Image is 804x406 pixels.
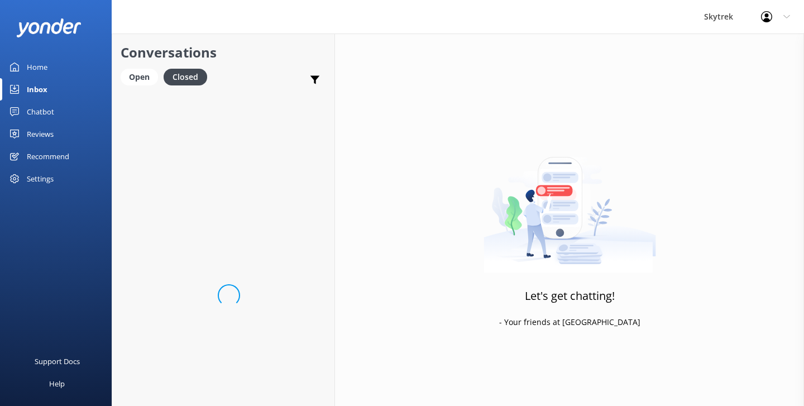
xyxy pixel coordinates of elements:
[164,70,213,83] a: Closed
[164,69,207,85] div: Closed
[121,69,158,85] div: Open
[27,168,54,190] div: Settings
[27,78,47,101] div: Inbox
[484,133,656,273] img: artwork of a man stealing a conversation from at giant smartphone
[121,42,326,63] h2: Conversations
[49,372,65,395] div: Help
[27,123,54,145] div: Reviews
[525,287,615,305] h3: Let's get chatting!
[121,70,164,83] a: Open
[35,350,80,372] div: Support Docs
[27,101,54,123] div: Chatbot
[27,145,69,168] div: Recommend
[17,18,81,37] img: yonder-white-logo.png
[499,316,640,328] p: - Your friends at [GEOGRAPHIC_DATA]
[27,56,47,78] div: Home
